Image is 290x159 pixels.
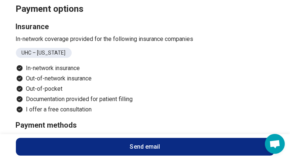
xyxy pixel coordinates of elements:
[16,74,274,83] li: Out-of-network insurance
[16,64,274,114] ul: Payment options
[16,105,274,114] li: I offer a free consultation
[16,95,274,104] li: Documentation provided for patient filling
[16,21,274,32] h3: Insurance
[16,64,274,73] li: In-network insurance
[16,120,274,130] h3: Payment methods
[16,138,274,155] button: Send email
[16,48,72,58] li: UHC – [US_STATE]
[265,134,285,154] a: Open chat
[16,35,274,44] p: In-network coverage provided for the following insurance companies
[16,84,274,93] li: Out-of-pocket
